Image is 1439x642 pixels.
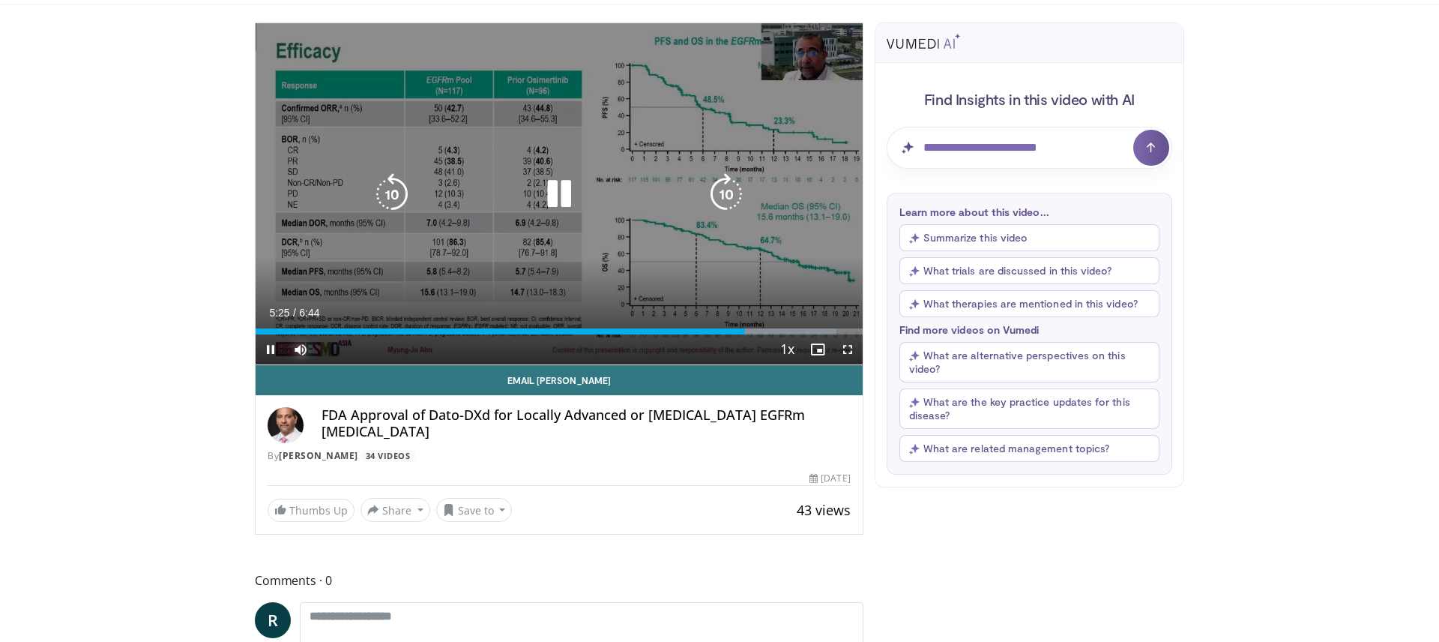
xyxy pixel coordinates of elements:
button: Pause [256,334,286,364]
button: Fullscreen [833,334,863,364]
h4: Find Insights in this video with AI [887,89,1172,109]
h4: FDA Approval of Dato-DXd for Locally Advanced or [MEDICAL_DATA] EGFRm [MEDICAL_DATA] [322,407,851,439]
p: Find more videos on Vumedi [899,323,1159,336]
button: What trials are discussed in this video? [899,257,1159,284]
a: R [255,602,291,638]
a: [PERSON_NAME] [279,449,358,462]
div: By [268,449,851,463]
span: 6:44 [299,307,319,319]
div: Progress Bar [256,328,863,334]
a: Thumbs Up [268,499,355,522]
img: Avatar [268,407,304,443]
img: vumedi-ai-logo.svg [887,34,960,49]
p: Learn more about this video... [899,205,1159,218]
button: Save to [436,498,513,522]
span: 43 views [797,501,851,519]
button: What are the key practice updates for this disease? [899,388,1159,429]
span: / [293,307,296,319]
button: Share [360,498,430,522]
video-js: Video Player [256,23,863,365]
input: Question for AI [887,127,1172,169]
div: [DATE] [809,472,850,485]
button: What are related management topics? [899,435,1159,462]
span: 5:25 [269,307,289,319]
button: Playback Rate [773,334,803,364]
button: Summarize this video [899,224,1159,251]
button: What therapies are mentioned in this video? [899,290,1159,317]
span: Comments 0 [255,571,863,590]
a: Email [PERSON_NAME] [256,365,863,395]
button: Mute [286,334,316,364]
a: 34 Videos [360,450,415,463]
button: Enable picture-in-picture mode [803,334,833,364]
button: What are alternative perspectives on this video? [899,342,1159,382]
